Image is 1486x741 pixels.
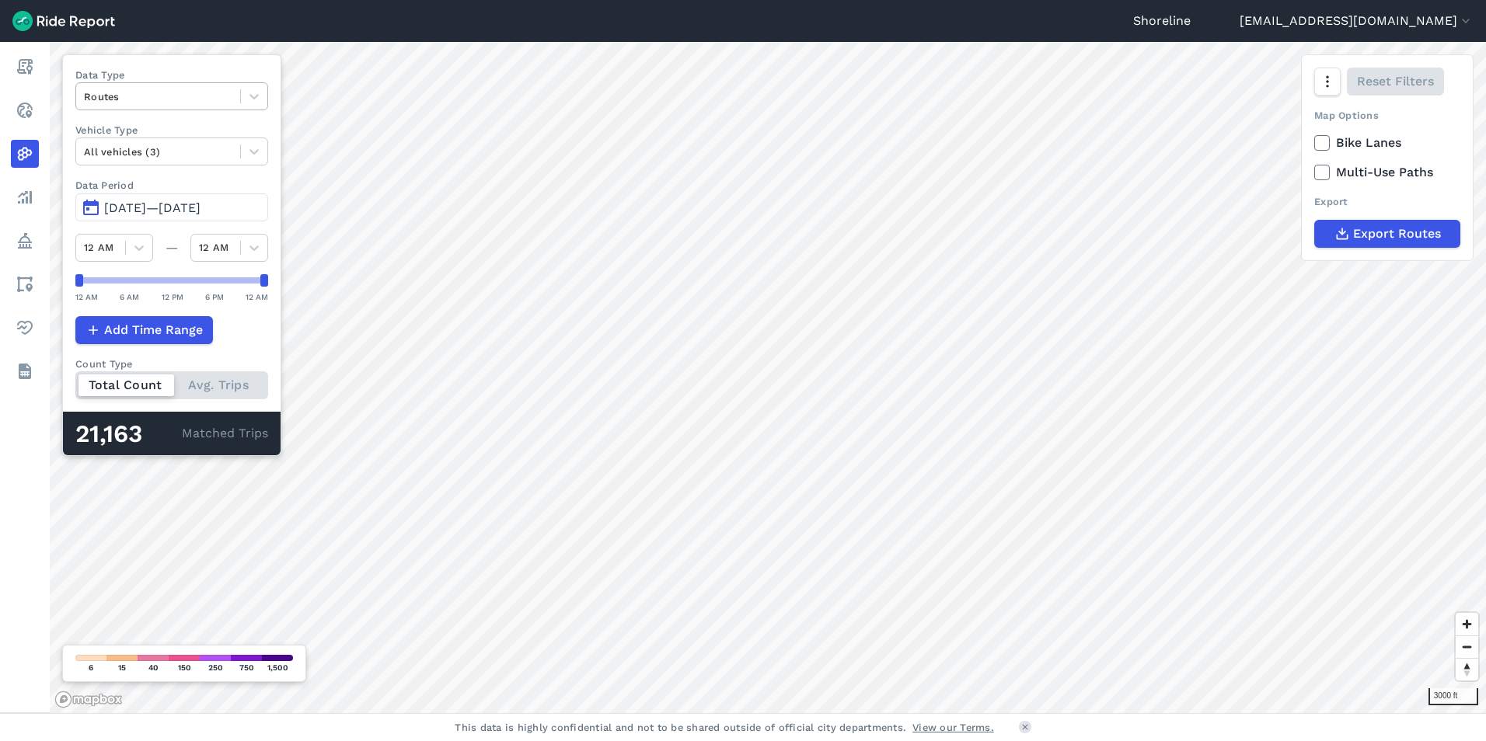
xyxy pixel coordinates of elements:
label: Multi-Use Paths [1314,163,1460,182]
button: Zoom out [1456,635,1478,658]
a: Heatmaps [11,140,39,168]
div: 3000 ft [1428,688,1478,705]
div: Map Options [1314,108,1460,123]
label: Vehicle Type [75,123,268,137]
a: Policy [11,227,39,255]
div: 12 PM [162,290,183,304]
a: Shoreline [1133,12,1191,30]
canvas: Map [50,42,1486,713]
a: Report [11,53,39,81]
div: Matched Trips [63,412,281,455]
button: [DATE]—[DATE] [75,193,268,221]
div: 6 PM [205,290,224,304]
button: Zoom in [1456,613,1478,635]
a: View our Terms. [912,720,994,735]
button: [EMAIL_ADDRESS][DOMAIN_NAME] [1240,12,1474,30]
span: Add Time Range [104,321,203,339]
label: Data Period [75,178,268,193]
div: Export [1314,194,1460,209]
a: Realtime [11,96,39,124]
div: Count Type [75,357,268,371]
img: Ride Report [12,11,115,31]
div: — [153,238,190,257]
div: 12 AM [246,290,268,304]
div: 6 AM [120,290,139,304]
span: [DATE]—[DATE] [104,200,201,215]
a: Mapbox logo [54,691,123,708]
a: Analyze [11,183,39,211]
a: Health [11,314,39,342]
a: Datasets [11,357,39,385]
div: 21,163 [75,424,182,444]
button: Export Routes [1314,220,1460,248]
button: Reset bearing to north [1456,658,1478,680]
label: Data Type [75,68,268,82]
button: Add Time Range [75,316,213,344]
a: Areas [11,270,39,298]
button: Reset Filters [1347,68,1444,96]
span: Export Routes [1353,224,1441,243]
span: Reset Filters [1357,72,1434,91]
label: Bike Lanes [1314,134,1460,152]
div: 12 AM [75,290,98,304]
